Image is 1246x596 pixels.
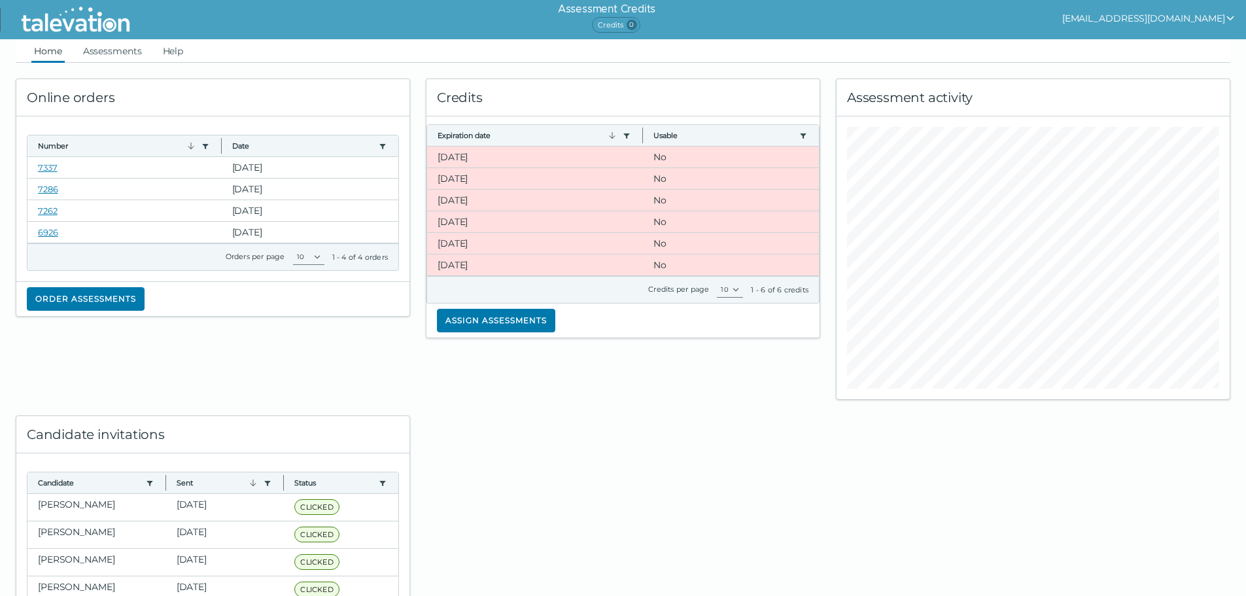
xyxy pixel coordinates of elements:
clr-dg-cell: No [643,190,819,211]
a: 6926 [38,227,58,237]
div: Credits [426,79,820,116]
clr-dg-cell: [DATE] [166,494,285,521]
a: 7286 [38,184,58,194]
clr-dg-cell: [DATE] [222,200,399,221]
clr-dg-cell: [DATE] [427,233,643,254]
a: Help [160,39,186,63]
clr-dg-cell: No [643,211,819,232]
span: Credits [592,17,640,33]
span: CLICKED [294,527,339,542]
button: Column resize handle [217,131,226,160]
button: Expiration date [438,130,617,141]
clr-dg-cell: [DATE] [222,157,399,178]
clr-dg-cell: [DATE] [222,179,399,200]
a: 7262 [38,205,58,216]
button: Assign assessments [437,309,555,332]
button: Number [38,141,196,151]
div: Assessment activity [837,79,1230,116]
button: Column resize handle [638,121,647,149]
button: Order assessments [27,287,145,311]
div: Candidate invitations [16,416,409,453]
clr-dg-cell: [DATE] [427,147,643,167]
clr-dg-cell: [PERSON_NAME] [27,521,166,548]
a: Assessments [80,39,145,63]
clr-dg-cell: No [643,147,819,167]
label: Credits per page [648,285,709,294]
button: show user actions [1062,10,1236,26]
button: Sent [177,478,259,488]
clr-dg-cell: No [643,254,819,275]
div: 1 - 6 of 6 credits [751,285,808,295]
span: 0 [627,20,637,30]
div: Online orders [16,79,409,116]
a: Home [31,39,65,63]
clr-dg-cell: [PERSON_NAME] [27,549,166,576]
button: Date [232,141,374,151]
h6: Assessment Credits [558,1,655,17]
clr-dg-cell: [DATE] [222,222,399,243]
clr-dg-cell: [DATE] [427,254,643,275]
span: CLICKED [294,499,339,515]
button: Candidate [38,478,141,488]
clr-dg-cell: [DATE] [166,521,285,548]
clr-dg-cell: [PERSON_NAME] [27,494,166,521]
img: Talevation_Logo_Transparent_white.png [16,3,135,36]
button: Status [294,478,373,488]
clr-dg-cell: [DATE] [166,549,285,576]
clr-dg-cell: No [643,168,819,189]
button: Column resize handle [162,468,170,497]
clr-dg-cell: No [643,233,819,254]
a: 7337 [38,162,58,173]
button: Usable [653,130,794,141]
div: 1 - 4 of 4 orders [332,252,388,262]
label: Orders per page [226,252,285,261]
span: CLICKED [294,554,339,570]
clr-dg-cell: [DATE] [427,168,643,189]
clr-dg-cell: [DATE] [427,190,643,211]
button: Column resize handle [279,468,288,497]
clr-dg-cell: [DATE] [427,211,643,232]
